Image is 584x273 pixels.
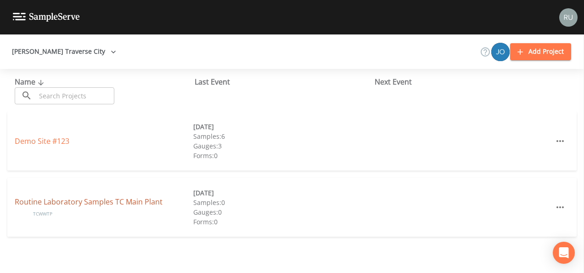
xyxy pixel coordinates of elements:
[193,141,372,151] div: Gauges: 3
[375,76,555,87] div: Next Event
[193,188,372,198] div: [DATE]
[195,76,375,87] div: Last Event
[491,43,510,61] img: 92e20bd353cb281322285d13af20c0d9
[193,217,372,227] div: Forms: 0
[193,131,372,141] div: Samples: 6
[8,43,120,60] button: [PERSON_NAME] Traverse City
[193,151,372,160] div: Forms: 0
[193,207,372,217] div: Gauges: 0
[15,197,163,207] a: Routine Laboratory Samples TC Main Plant
[33,210,52,217] span: TCWWTP
[36,87,114,104] input: Search Projects
[13,13,80,22] img: logo
[510,43,571,60] button: Add Project
[553,242,575,264] div: Open Intercom Messenger
[15,136,69,146] a: Demo Site #123
[15,77,46,87] span: Name
[491,43,510,61] div: Joshua Lycka
[559,8,578,27] img: a5c06d64ce99e847b6841ccd0307af82
[193,198,372,207] div: Samples: 0
[193,122,372,131] div: [DATE]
